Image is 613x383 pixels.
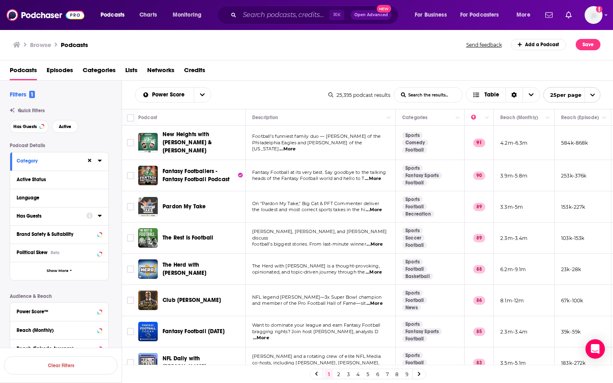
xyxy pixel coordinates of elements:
[354,13,388,17] span: Open Advanced
[127,297,134,304] span: Toggle select row
[500,297,524,304] p: 8.1m-12m
[402,147,427,153] a: Football
[585,6,602,24] button: Show profile menu
[147,64,174,80] span: Networks
[138,353,158,372] a: NFL Daily with Gregg Rosenthal
[402,297,427,304] a: Football
[10,262,108,280] button: Show More
[163,296,221,304] a: Club [PERSON_NAME]
[415,9,447,21] span: For Business
[402,242,427,248] a: Football
[18,108,45,113] span: Quick Filters
[561,172,587,179] p: 253k-376k
[127,265,134,273] span: Toggle select row
[377,5,391,13] span: New
[225,6,406,24] div: Search podcasts, credits, & more...
[17,193,102,203] button: Language
[17,174,102,184] button: Active Status
[184,64,205,80] a: Credits
[17,231,95,237] div: Brand Safety & Suitability
[402,180,427,186] a: Football
[500,113,538,122] div: Reach (Monthly)
[29,91,35,98] span: 1
[47,269,69,273] span: Show More
[561,359,586,366] p: 183k-272k
[460,9,499,21] span: For Podcasters
[402,259,423,265] a: Sports
[252,241,366,247] span: football's biggest stories. From last-minute winner
[334,369,343,379] a: 2
[138,291,158,310] img: Club Shay Shay
[561,139,588,146] p: 584k-868k
[325,369,333,379] a: 1
[10,64,37,80] a: Podcasts
[402,266,427,272] a: Football
[252,169,386,175] span: Fantasy Football at its very best. Say goodbye to the talking
[17,306,102,316] button: Power Score™
[138,133,158,152] img: New Heights with Jason & Travis Kelce
[163,203,206,210] span: Pardon My Take
[135,87,211,103] h2: Choose List sort
[17,213,81,219] div: Has Guests
[138,166,158,185] img: Fantasy Footballers - Fantasy Football Podcast
[163,261,243,277] a: The Herd with [PERSON_NAME]
[402,113,427,122] div: Categories
[252,140,362,152] span: Philadelphia Eagles and [PERSON_NAME] of the [US_STATE]
[402,132,423,139] a: Sports
[253,335,269,341] span: ...More
[453,113,463,123] button: Column Actions
[163,168,229,183] span: Fantasy Footballers - Fantasy Football Podcast
[252,353,381,359] span: [PERSON_NAME] and a rotating crew of elite NFL Media
[252,294,382,300] span: NFL legend [PERSON_NAME]—3x Super Bowl champion
[329,10,344,20] span: ⌘ K
[252,133,381,139] span: Football’s funniest family duo — [PERSON_NAME] of the
[500,139,528,146] p: 4.2m-6.3m
[17,346,95,351] div: Reach (Episode Average)
[585,6,602,24] span: Logged in as ckennedymercer
[402,359,427,366] a: Football
[561,203,585,210] p: 153k-227k
[402,321,423,327] a: Sports
[47,64,73,80] a: Episodes
[17,177,96,182] div: Active Status
[500,235,528,242] p: 2.3m-3.4m
[455,9,511,21] button: open menu
[585,339,605,359] div: Open Intercom Messenger
[484,92,499,98] span: Table
[409,9,457,21] button: open menu
[279,146,296,152] span: ...More
[127,328,134,335] span: Toggle select row
[17,247,102,257] button: Political SkewBeta
[52,120,78,133] button: Active
[163,328,225,335] span: Fantasy Football [DATE]
[402,290,423,296] a: Sports
[163,355,243,371] a: NFL Daily with [PERSON_NAME]
[473,203,485,211] p: 89
[138,228,158,248] a: The Rest Is Football
[252,175,364,181] span: heads of the Fantasy Football world and hello to T
[17,229,102,239] a: Brand Safety & Suitability
[10,143,109,148] p: Podcast Details
[125,64,137,80] span: Lists
[138,259,158,279] img: The Herd with Colin Cowherd
[500,203,523,210] p: 3.3m-5m
[252,322,380,328] span: Want to dominate your league and earn Fantasy Football
[163,131,243,155] a: New Heights with [PERSON_NAME] & [PERSON_NAME]
[135,92,194,98] button: open menu
[402,203,427,210] a: Football
[252,300,366,306] span: and member of the Pro Football Hall of Fame—sit
[544,89,581,101] span: 25 per page
[163,327,225,336] a: Fantasy Football [DATE]
[252,201,379,206] span: On "Pardon My Take," Big Cat & PFT Commenter deliver
[517,9,530,21] span: More
[466,87,540,103] button: Choose View
[511,39,566,50] a: Add a Podcast
[10,120,49,133] button: Has Guests
[365,175,381,182] span: ...More
[542,8,556,22] a: Show notifications dropdown
[252,263,380,269] span: The Herd with [PERSON_NAME] is a thought-provoking,
[173,9,201,21] span: Monitoring
[402,273,433,280] a: Basketball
